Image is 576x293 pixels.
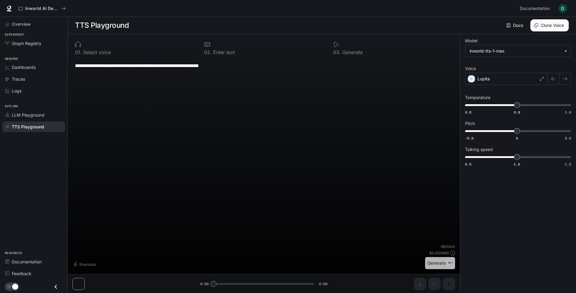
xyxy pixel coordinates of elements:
[465,45,571,57] div: inworld-tts-1-max
[82,50,111,55] p: Select voice
[16,2,68,14] button: All workspaces
[2,268,65,279] a: Feedback
[565,162,571,167] span: 1.5
[530,19,569,31] button: Clone Voice
[12,21,31,27] span: Overview
[12,64,36,70] span: Dashboards
[517,2,554,14] a: Documentation
[514,110,520,115] span: 0.8
[2,110,65,120] a: LLM Playground
[565,110,571,115] span: 1.0
[505,19,526,31] a: Docs
[470,48,561,54] div: inworld-tts-1-max
[12,40,41,47] span: Graph Registry
[49,281,63,293] button: Close drawer
[73,259,98,269] button: Shortcuts
[75,50,82,55] p: 0 1 .
[465,121,475,126] p: Pitch
[204,50,212,55] p: 0 2 .
[341,50,363,55] p: Generate
[465,66,476,71] p: Voice
[12,283,18,290] span: Dark mode toggle
[212,50,235,55] p: Enter text
[429,250,449,256] p: $ 0.000680
[2,85,65,96] a: Logs
[12,270,31,277] span: Feedback
[557,2,569,14] button: User avatar
[12,88,21,94] span: Logs
[465,162,471,167] span: 0.5
[2,256,65,267] a: Documentation
[2,38,65,49] a: Graph Registry
[2,62,65,72] a: Dashboards
[520,5,550,12] span: Documentation
[565,136,571,141] span: 5.0
[12,76,25,82] span: Traces
[75,19,129,31] h1: TTS Playground
[477,76,490,82] p: Lupita
[2,121,65,132] a: TTS Playground
[425,257,455,269] button: Generate⌘⏎
[12,112,44,118] span: LLM Playground
[465,136,473,141] span: -5.0
[12,259,42,265] span: Documentation
[441,244,455,249] p: 68 / 1000
[333,50,341,55] p: 0 3 .
[465,39,477,43] p: Model
[12,124,44,130] span: TTS Playground
[514,162,520,167] span: 1.0
[558,4,567,13] img: User avatar
[516,136,518,141] span: 0
[2,74,65,84] a: Traces
[25,6,59,11] p: Inworld AI Demos
[448,261,453,265] p: ⌘⏎
[465,95,490,100] p: Temperature
[465,110,471,115] span: 0.6
[2,19,65,29] a: Overview
[465,147,493,152] p: Talking speed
